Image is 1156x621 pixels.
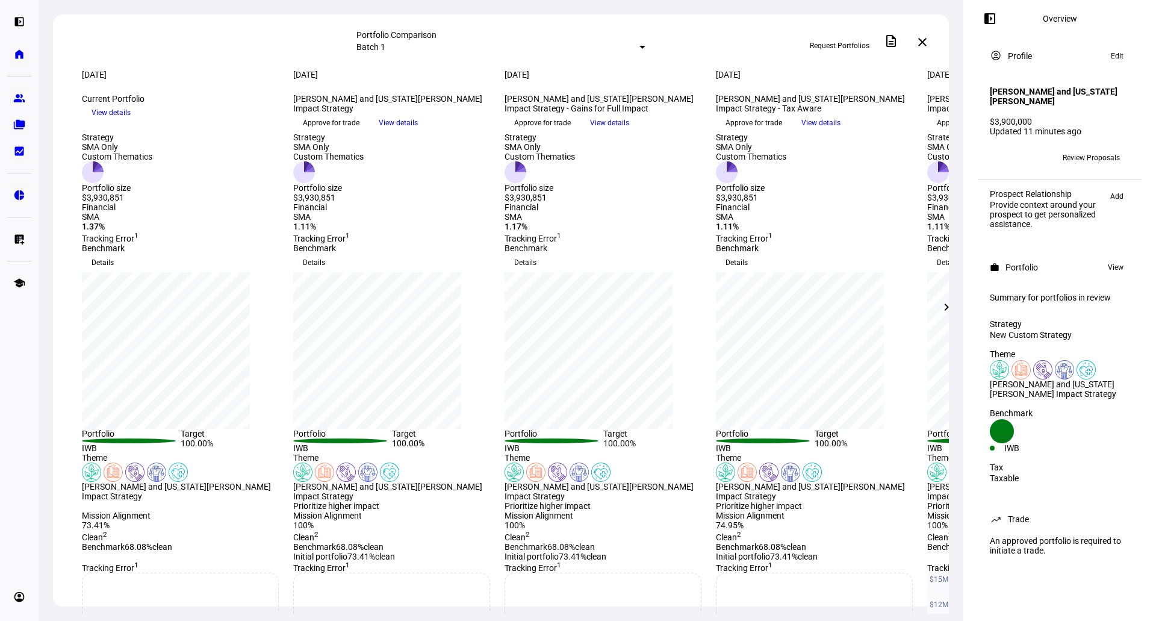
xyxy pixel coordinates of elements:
[337,463,356,482] img: poverty.colored.svg
[7,183,31,207] a: pie_chart
[293,501,490,511] div: Prioritize higher impact
[13,145,25,157] eth-mat-symbol: bid_landscape
[716,563,772,573] span: Tracking Error
[82,520,279,530] div: 73.41%
[293,482,490,501] div: [PERSON_NAME] and [US_STATE][PERSON_NAME] Impact Strategy
[293,193,364,202] div: $3,930,851
[716,94,913,113] div: [PERSON_NAME] and [US_STATE][PERSON_NAME] Impact Strategy - Tax Aware
[927,183,998,193] div: Portfolio size
[990,473,1130,483] div: Taxable
[927,253,969,272] button: Details
[927,453,1124,463] div: Theme
[314,530,319,538] sup: 2
[937,113,993,133] span: Approve for trade
[303,113,359,133] span: Approve for trade
[392,429,491,438] div: Target
[792,114,850,132] button: View details
[82,133,152,142] div: Strategy
[716,511,913,520] div: Mission Alignment
[82,70,279,80] div: [DATE]
[181,438,279,453] div: 100.00%
[1011,360,1031,379] img: education.colored.svg
[82,511,279,520] div: Mission Alignment
[1102,260,1130,275] button: View
[930,601,948,609] text: $12M
[82,243,279,253] div: Benchmark
[293,463,312,482] img: climateChange.colored.svg
[995,154,1004,162] span: CC
[13,591,25,603] eth-mat-symbol: account_circle
[92,104,131,122] span: View details
[716,234,772,243] span: Tracking Error
[1104,189,1130,204] button: Add
[293,113,369,133] button: Approve for trade
[716,152,786,161] div: Custom Thematics
[770,552,818,561] span: 73.41% clean
[603,438,702,453] div: 100.00%
[927,193,998,202] div: $3,930,851
[7,86,31,110] a: group
[514,253,536,272] span: Details
[293,443,392,453] div: IWB
[82,453,279,463] div: Theme
[82,104,140,122] button: View details
[1033,360,1052,379] img: poverty.colored.svg
[726,113,782,133] span: Approve for trade
[1110,189,1123,204] span: Add
[927,70,1124,80] div: [DATE]
[505,429,603,438] div: Portfolio
[505,511,701,520] div: Mission Alignment
[82,234,138,243] span: Tracking Error
[927,429,1026,438] div: Portfolio
[716,202,913,212] div: Financial
[293,532,319,542] span: Clean
[990,263,999,272] mat-icon: work
[293,202,490,212] div: Financial
[937,253,959,272] span: Details
[759,542,806,552] span: 68.08% clean
[990,408,1130,418] div: Benchmark
[82,563,138,573] span: Tracking Error
[293,142,364,152] div: SMA Only
[293,152,364,161] div: Custom Thematics
[13,92,25,104] eth-mat-symbol: group
[82,202,279,212] div: Financial
[92,253,114,272] span: Details
[125,542,172,552] span: 68.08% clean
[591,463,611,482] img: healthWellness.colored.svg
[548,463,567,482] img: poverty.colored.svg
[505,563,561,573] span: Tracking Error
[505,113,580,133] button: Approve for trade
[505,272,673,429] div: chart, 1 series
[716,453,913,463] div: Theme
[369,117,427,127] a: View details
[82,532,107,542] span: Clean
[927,212,1124,222] div: SMA
[7,139,31,163] a: bid_landscape
[990,512,1130,526] eth-panel-overview-card-header: Trade
[927,563,984,573] span: Tracking Error
[1043,14,1077,23] div: Overview
[7,113,31,137] a: folder_copy
[927,443,1026,453] div: IWB
[82,142,152,152] div: SMA Only
[13,233,25,245] eth-mat-symbol: list_alt_add
[1077,360,1096,379] img: healthWellness.colored.svg
[580,114,639,132] button: View details
[82,94,279,104] div: Current Portfolio
[990,189,1104,199] div: Prospect Relationship
[803,463,822,482] img: healthWellness.colored.svg
[716,253,757,272] button: Details
[293,212,490,222] div: SMA
[557,561,561,570] sup: 1
[590,114,629,132] span: View details
[990,49,1002,61] mat-icon: account_circle
[990,319,1130,329] div: Strategy
[356,30,645,40] div: Portfolio Comparison
[939,300,954,314] mat-icon: chevron_right
[716,463,735,482] img: climateChange.colored.svg
[948,530,952,538] sup: 2
[990,260,1130,275] eth-panel-overview-card-header: Portfolio
[580,117,639,127] a: View details
[557,231,561,240] sup: 1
